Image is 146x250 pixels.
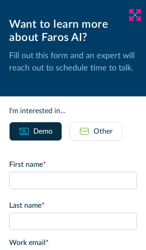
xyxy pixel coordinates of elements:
[9,105,137,116] div: I'm interested in...
[94,126,113,137] div: Other
[9,159,137,170] label: First name
[33,126,52,137] div: Demo
[9,50,137,75] p: Fill out this form and an expert will reach out to schedule time to talk.
[9,200,137,211] label: Last name
[9,237,137,248] label: Work email
[9,18,137,45] div: Want to learn more about Faros AI?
